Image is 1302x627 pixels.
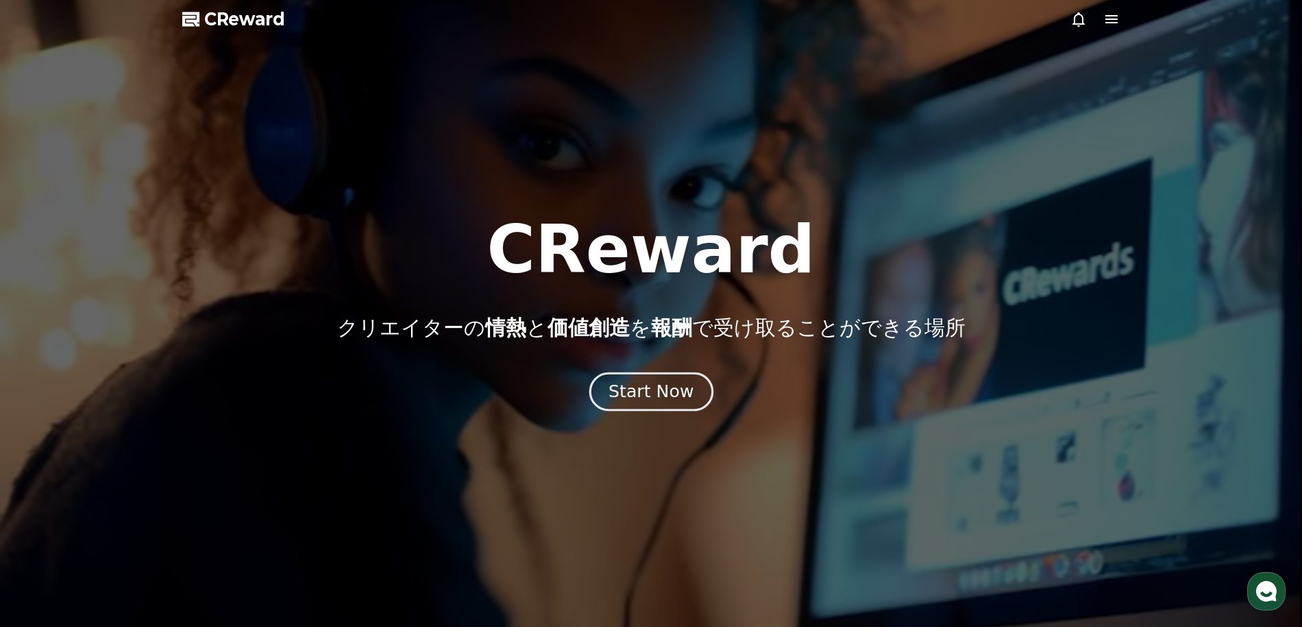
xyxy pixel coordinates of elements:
a: Messages [90,435,177,469]
span: Messages [114,456,154,467]
button: Start Now [589,372,713,412]
span: CReward [204,8,285,30]
a: CReward [182,8,285,30]
a: Home [4,435,90,469]
span: 価値創造 [548,316,630,340]
p: クリエイターの と を で受け取ることができる場所 [337,316,966,340]
a: Settings [177,435,263,469]
span: 報酬 [651,316,692,340]
span: 情熱 [485,316,526,340]
span: Home [35,456,59,466]
div: Start Now [609,380,693,403]
a: Start Now [592,387,711,400]
h1: CReward [487,217,815,283]
span: Settings [203,456,236,466]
